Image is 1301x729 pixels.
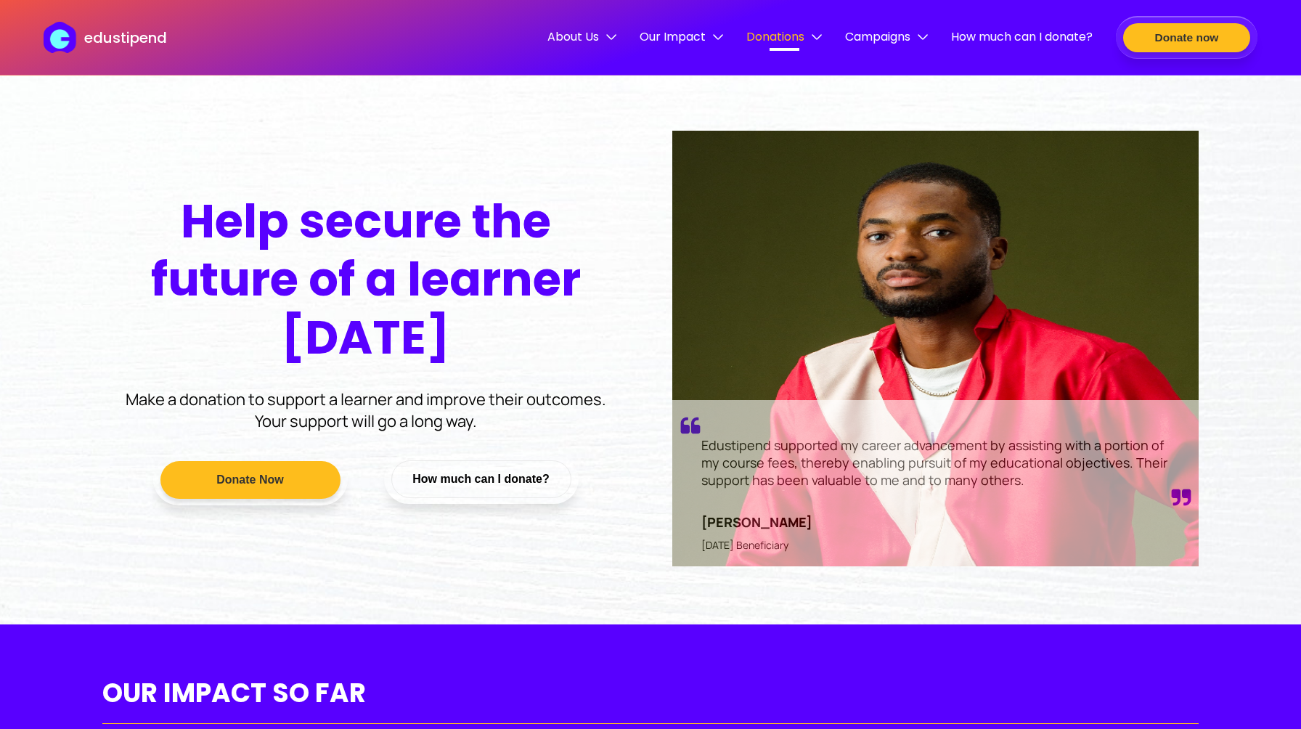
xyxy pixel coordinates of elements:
[102,192,629,367] h1: Help secure the future of a learner [DATE]
[680,436,1191,489] p: Edustipend supported my career advancement by assisting with a portion of my course fees, thereby...
[672,131,1199,566] img: beneficiary-quote
[701,513,812,531] p: [PERSON_NAME]
[845,28,928,46] span: Campaigns
[713,32,723,42] img: down
[746,28,822,46] span: Donations
[153,454,348,505] a: Donate Now
[951,28,1093,46] span: How much can I donate?
[951,28,1093,48] a: How much can I donate?
[640,28,723,46] span: Our Impact
[391,460,571,498] button: How much can I donate?
[110,388,621,432] p: Make a donation to support a learner and improve their outcomes. Your support will go a long way.
[606,32,616,42] img: down
[547,28,616,46] span: About Us
[84,27,167,49] p: edustipend
[102,683,1199,705] h1: OUR IMPACT SO FAR
[701,538,788,552] p: [DATE] Beneficiary
[1171,489,1191,506] img: quote-icon
[812,32,822,42] img: down
[1123,23,1250,52] button: Donate now
[1116,16,1257,59] a: Donate now
[160,461,340,499] button: Donate Now
[680,415,701,436] img: quote-icon
[384,455,579,504] a: How much can I donate?
[918,32,928,42] img: down
[44,22,166,53] a: edustipend logoedustipend
[44,22,83,53] img: edustipend logo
